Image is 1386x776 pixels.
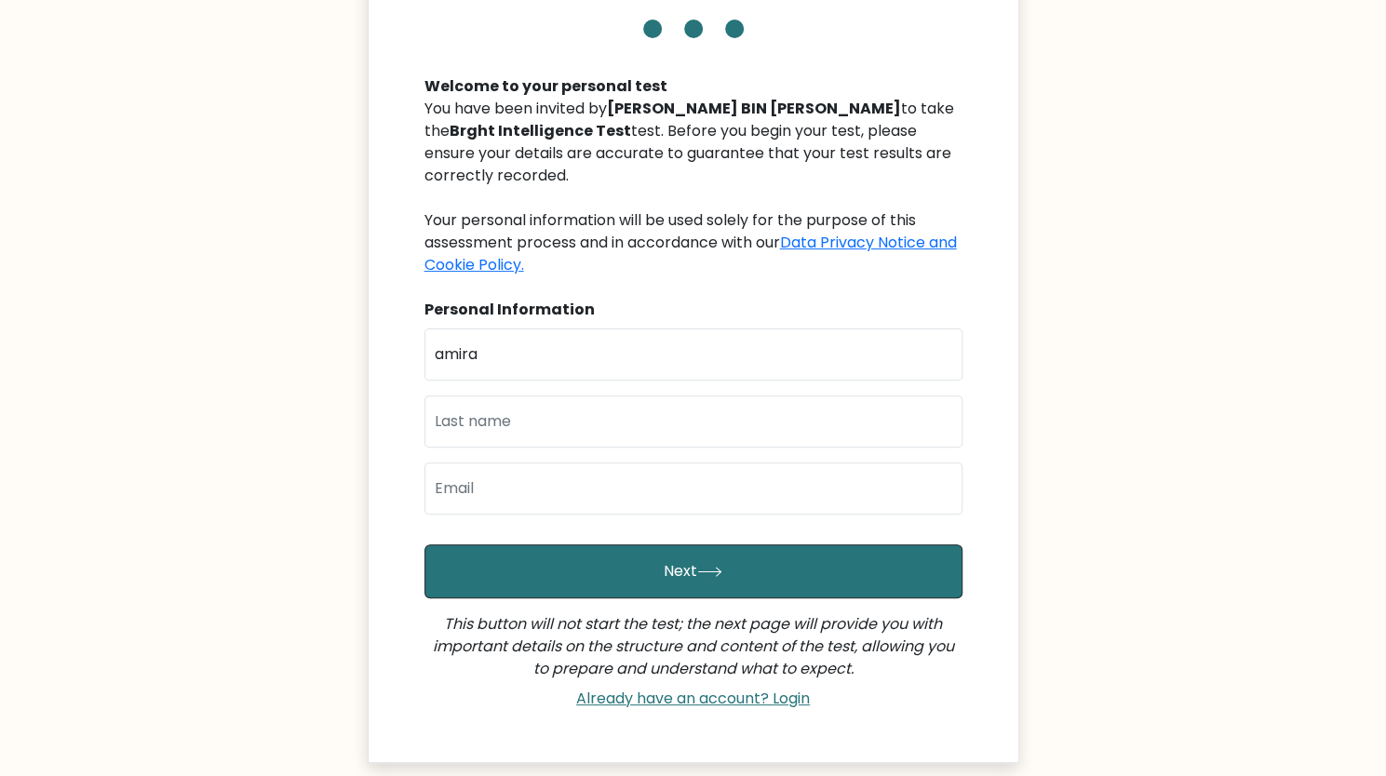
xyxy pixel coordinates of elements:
a: Already have an account? Login [569,688,817,709]
i: This button will not start the test; the next page will provide you with important details on the... [433,613,954,679]
div: You have been invited by to take the test. Before you begin your test, please ensure your details... [424,98,962,276]
a: Data Privacy Notice and Cookie Policy. [424,232,957,275]
input: First name [424,328,962,381]
div: Welcome to your personal test [424,75,962,98]
button: Next [424,544,962,598]
div: Personal Information [424,299,962,321]
input: Last name [424,395,962,448]
input: Email [424,462,962,515]
b: Brght Intelligence Test [450,120,631,141]
b: [PERSON_NAME] BIN [PERSON_NAME] [607,98,901,119]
